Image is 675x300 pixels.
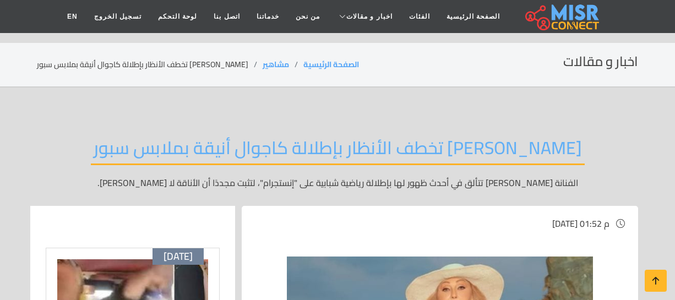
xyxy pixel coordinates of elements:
h2: اخبار و مقالات [563,54,638,70]
span: اخبار و مقالات [346,12,393,21]
img: main.misr_connect [525,3,599,30]
a: تسجيل الخروج [86,6,150,27]
a: الفئات [401,6,438,27]
a: مشاهير [263,57,289,72]
a: اتصل بنا [205,6,248,27]
a: الصفحة الرئيسية [438,6,508,27]
a: الصفحة الرئيسية [303,57,359,72]
span: [DATE] 01:52 م [552,215,609,232]
p: الفنانة [PERSON_NAME] تتألق في أحدث ظهور لها بإطلالة رياضية شبابية على "إنستجرام"، لتثبت مجددًا أ... [37,176,638,189]
h2: [PERSON_NAME] تخطف الأنظار بإطلالة كاجوال أنيقة بملابس سبور [91,137,585,165]
a: اخبار و مقالات [328,6,401,27]
li: [PERSON_NAME] تخطف الأنظار بإطلالة كاجوال أنيقة بملابس سبور [37,59,263,70]
a: من نحن [287,6,328,27]
a: خدماتنا [248,6,287,27]
span: [DATE] [164,250,193,263]
a: EN [59,6,86,27]
a: لوحة التحكم [150,6,205,27]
